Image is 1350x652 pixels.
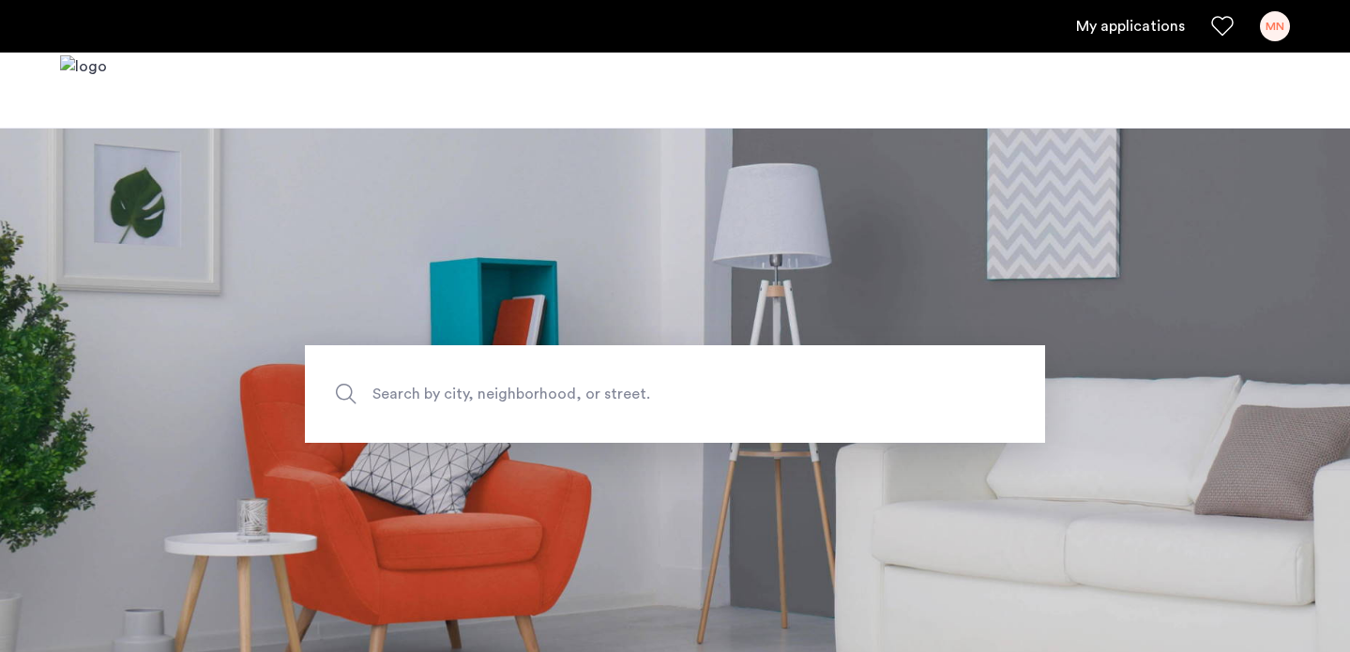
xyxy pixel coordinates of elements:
input: Apartment Search [305,345,1045,443]
img: logo [60,55,107,126]
a: My application [1076,15,1185,38]
div: MN [1260,11,1290,41]
a: Favorites [1211,15,1234,38]
span: Search by city, neighborhood, or street. [372,381,890,406]
a: Cazamio logo [60,55,107,126]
